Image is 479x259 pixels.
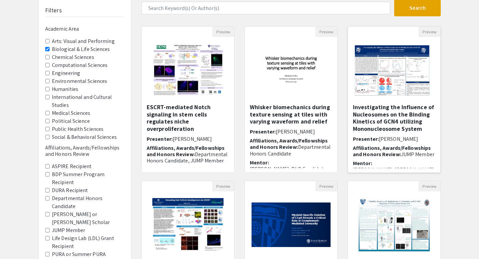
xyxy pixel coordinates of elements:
h6: Presenter: [147,136,229,142]
label: Social & Behavioral Sciences [52,133,117,141]
label: Chemical Sciences [52,53,94,61]
span: Departmental Honors Candidate [250,143,331,157]
span: Affiliations, Awards/Fellowships and Honors Review: [353,144,431,158]
button: Preview [212,181,234,191]
h6: Affiliations, Awards/Fellowships and Honors Review [45,144,124,157]
h6: Presenter: [250,129,332,135]
p: [PERSON_NAME], [PERSON_NAME] [353,166,435,173]
span: Affiliations, Awards/Fellowships and Honors Review: [147,144,225,158]
button: Preview [212,27,234,37]
label: Public Health Sciences [52,125,103,133]
button: Preview [418,27,440,37]
label: Environmental Sciences [52,77,107,85]
p: [PERSON_NAME], PhD Candidate [250,166,332,172]
span: Mentor: [147,166,166,173]
label: Biological & Life Sciences [52,45,110,53]
span: [PERSON_NAME] [276,128,315,135]
img: <p><span style="background-color: transparent; color: rgb(0, 0, 0);">Myeloid-Specific Deletion of... [245,196,337,254]
h5: Investigating the Influence of Nucleosomes on the Binding Kinetics of GCN4 utilizing Mononucleoso... [353,104,435,132]
span: Departmental Honors Candidate, JUMP Member [147,151,228,164]
span: [PERSON_NAME] [379,135,418,142]
label: ASPIRE Recipient [52,162,92,170]
h5: ESCRT-mediated Notch signaling in stem cells regulates niche overproliferation [147,104,229,132]
span: [PERSON_NAME] [173,135,212,142]
label: Political Science [52,117,90,125]
label: Computational Sciences [52,61,107,69]
button: Preview [315,181,337,191]
img: <p>Revealing Hair Follicle Development via 3DEEP</p> [146,191,230,258]
h6: Presenter: [353,136,435,142]
label: Engineering [52,69,80,77]
div: Open Presentation <p>ESCRT-mediated Notch signaling in stem cells regulates niche overproliferati... [141,26,235,173]
span: Affiliations, Awards/Fellowships and Honors Review: [250,137,328,150]
span: Mentor: [353,160,372,167]
button: Preview [418,181,440,191]
img: <p class="ql-align-center"><span style="color: rgb(35, 80, 120);">Viability Assays in </span><em ... [352,191,436,258]
label: Humanities [52,85,78,93]
div: Open Presentation <p><span style="color: black;">Whisker biomechanics during texture sensing at t... [244,26,338,173]
label: BDP Summer Program Recipient [52,170,124,186]
label: Medical Sciences [52,109,90,117]
span: JUMP Member [401,151,434,158]
h5: Whisker biomechanics during texture sensing at tiles with varying waveform and relief [250,104,332,125]
input: Search Keyword(s) Or Author(s) [141,2,390,14]
label: Life Design Lab (LDL) Grant Recipient [52,234,124,250]
img: <p>Investigating the Influence of Nucleosomes on the Binding Kinetics of GCN4 utilizing Mononucle... [348,38,440,103]
label: Departmental Honors Candidate [52,194,124,210]
button: Preview [315,27,337,37]
label: DURA Recipient [52,186,88,194]
img: <p>ESCRT-mediated Notch signaling in stem cells regulates niche overproliferation</p><p><br></p> [146,37,230,104]
div: Open Presentation <p>Investigating the Influence of Nucleosomes on the Binding Kinetics of GCN4 u... [348,26,441,173]
h5: Filters [45,7,62,14]
img: <p><span style="color: black;">Whisker biomechanics during texture sensing at tiles with varying ... [245,41,337,99]
span: Mentor: [250,159,269,166]
h6: Academic Area [45,26,124,32]
label: Arts: Visual and Performing [52,37,115,45]
label: [PERSON_NAME] or [PERSON_NAME] Scholar [52,210,124,226]
label: JUMP Member [52,226,85,234]
label: International and Cultural Studies [52,93,124,109]
iframe: Chat [5,229,28,254]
